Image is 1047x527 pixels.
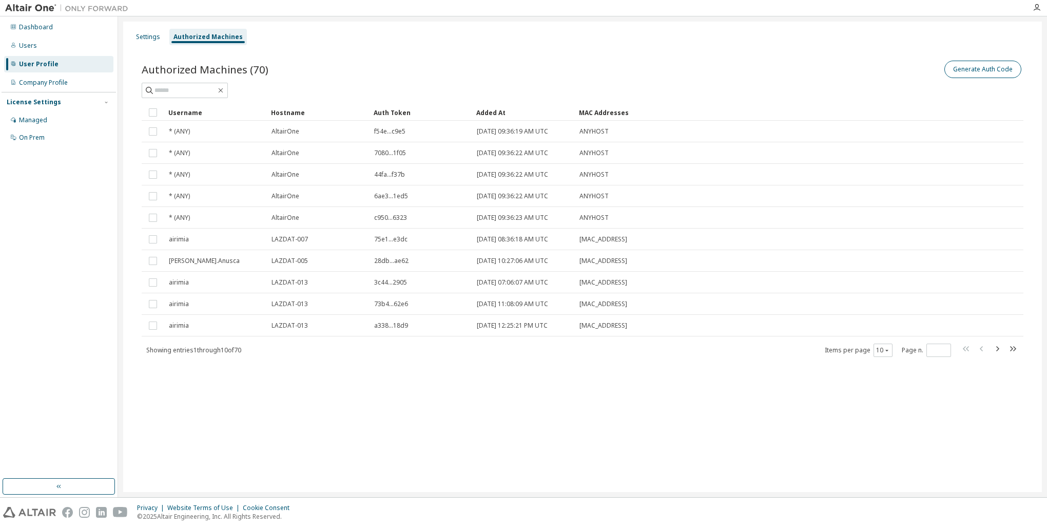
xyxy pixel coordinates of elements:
[579,278,627,287] span: [MAC_ADDRESS]
[169,235,189,243] span: airimia
[169,214,190,222] span: * (ANY)
[272,214,299,222] span: AltairOne
[477,214,548,222] span: [DATE] 09:36:23 AM UTC
[19,116,47,124] div: Managed
[169,171,190,179] span: * (ANY)
[62,507,73,518] img: facebook.svg
[167,504,243,512] div: Website Terms of Use
[137,512,296,521] p: © 2025 Altair Engineering, Inc. All Rights Reserved.
[142,62,268,77] span: Authorized Machines (70)
[243,504,296,512] div: Cookie Consent
[79,507,90,518] img: instagram.svg
[579,300,627,308] span: [MAC_ADDRESS]
[374,214,407,222] span: c950...6323
[579,127,609,136] span: ANYHOST
[374,171,405,179] span: 44fa...f37b
[477,171,548,179] span: [DATE] 09:36:22 AM UTC
[169,192,190,200] span: * (ANY)
[477,235,548,243] span: [DATE] 08:36:18 AM UTC
[5,3,133,13] img: Altair One
[579,171,609,179] span: ANYHOST
[374,127,405,136] span: f54e...c9e5
[272,235,308,243] span: LAZDAT-007
[477,127,548,136] span: [DATE] 09:36:19 AM UTC
[169,300,189,308] span: airimia
[19,23,53,31] div: Dashboard
[272,171,299,179] span: AltairOne
[876,346,890,354] button: 10
[272,257,308,265] span: LAZDAT-005
[374,104,468,121] div: Auth Token
[169,257,240,265] span: [PERSON_NAME].Anusca
[271,104,365,121] div: Hostname
[902,344,951,357] span: Page n.
[19,134,45,142] div: On Prem
[374,192,408,200] span: 6ae3...1ed5
[477,300,548,308] span: [DATE] 11:08:09 AM UTC
[272,127,299,136] span: AltairOne
[113,507,128,518] img: youtube.svg
[272,300,308,308] span: LAZDAT-013
[272,278,308,287] span: LAZDAT-013
[169,278,189,287] span: airimia
[374,257,409,265] span: 28db...ae62
[169,322,189,330] span: airimia
[476,104,571,121] div: Added At
[19,79,68,87] div: Company Profile
[579,192,609,200] span: ANYHOST
[477,149,548,157] span: [DATE] 09:36:22 AM UTC
[579,322,627,330] span: [MAC_ADDRESS]
[374,322,408,330] span: a338...18d9
[944,61,1021,78] button: Generate Auth Code
[173,33,243,41] div: Authorized Machines
[374,149,406,157] span: 7080...1f05
[374,235,408,243] span: 75e1...e3dc
[272,192,299,200] span: AltairOne
[477,322,548,330] span: [DATE] 12:25:21 PM UTC
[579,149,609,157] span: ANYHOST
[272,149,299,157] span: AltairOne
[169,149,190,157] span: * (ANY)
[146,346,241,354] span: Showing entries 1 through 10 of 70
[374,300,408,308] span: 73b4...62e6
[579,104,916,121] div: MAC Addresses
[96,507,107,518] img: linkedin.svg
[477,257,548,265] span: [DATE] 10:27:06 AM UTC
[825,344,893,357] span: Items per page
[477,278,548,287] span: [DATE] 07:06:07 AM UTC
[579,214,609,222] span: ANYHOST
[272,322,308,330] span: LAZDAT-013
[19,42,37,50] div: Users
[168,104,263,121] div: Username
[136,33,160,41] div: Settings
[19,60,59,68] div: User Profile
[137,504,167,512] div: Privacy
[3,507,56,518] img: altair_logo.svg
[579,235,627,243] span: [MAC_ADDRESS]
[374,278,407,287] span: 3c44...2905
[477,192,548,200] span: [DATE] 09:36:22 AM UTC
[579,257,627,265] span: [MAC_ADDRESS]
[169,127,190,136] span: * (ANY)
[7,98,61,106] div: License Settings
